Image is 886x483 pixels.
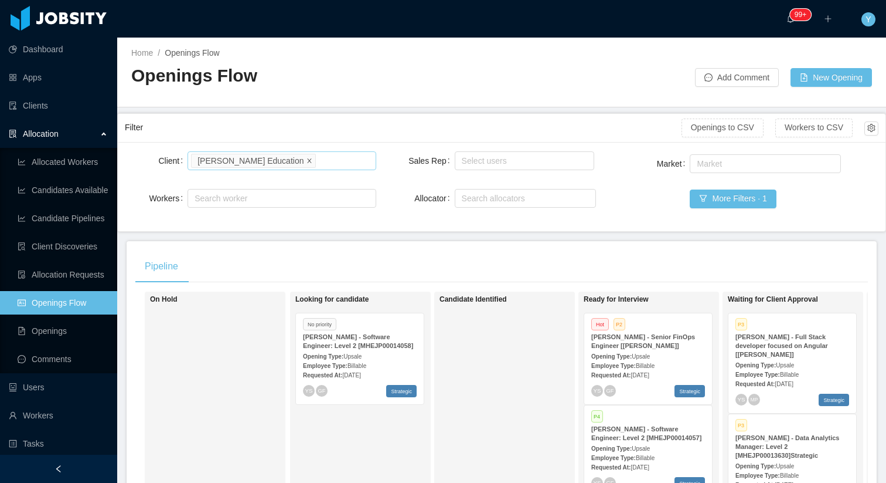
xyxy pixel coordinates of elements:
strong: Opening Type: [591,353,632,360]
a: icon: messageComments [18,347,108,371]
a: icon: auditClients [9,94,108,117]
strong: Requested At: [735,381,775,387]
strong: [PERSON_NAME] - Full Stack developer focused on Angular [[PERSON_NAME]] [735,333,828,358]
input: Client [318,154,325,168]
span: / [158,48,160,58]
h1: Ready for Interview [584,295,748,304]
a: icon: file-searchClient Discoveries [18,235,108,258]
span: Billable [780,472,799,479]
a: icon: file-textOpenings [18,319,108,343]
a: icon: userWorkers [9,404,108,427]
span: [DATE] [631,372,649,379]
strong: Employee Type: [735,472,780,479]
strong: Opening Type: [303,353,343,360]
span: GF [318,387,325,393]
div: [PERSON_NAME] Education [197,154,304,167]
label: Client [158,156,188,165]
button: icon: setting [864,121,878,136]
label: Sales Rep [408,156,454,165]
a: icon: line-chartCandidate Pipelines [18,207,108,230]
a: icon: appstoreApps [9,66,108,89]
span: Billable [780,371,799,378]
span: GF [606,387,614,393]
span: Upsale [776,362,794,369]
strong: Employee Type: [735,371,780,378]
span: Billable [636,455,655,461]
button: Openings to CSV [681,119,764,137]
button: icon: filterMore Filters · 1 [690,190,776,208]
strong: Opening Type: [735,362,776,369]
div: Search worker [195,192,358,204]
h1: Looking for candidate [295,295,459,304]
span: Billable [636,363,655,369]
i: icon: plus [824,15,832,23]
button: Workers to CSV [775,119,853,137]
span: Upsale [632,445,650,452]
a: Home [131,48,153,58]
div: Select users [462,155,582,167]
input: Market [693,157,700,171]
a: icon: robotUsers [9,376,108,399]
span: [DATE] [631,464,649,471]
h1: Candidate Identified [439,295,604,304]
label: Workers [149,194,188,203]
span: YS [305,387,312,394]
span: P3 [735,318,747,330]
div: Pipeline [135,250,188,283]
a: icon: file-doneAllocation Requests [18,263,108,286]
span: Openings Flow [165,48,219,58]
label: Market [657,159,690,168]
i: icon: bell [786,15,795,23]
a: icon: line-chartAllocated Workers [18,150,108,174]
sup: 383 [790,9,811,21]
a: icon: idcardOpenings Flow [18,291,108,315]
a: icon: profileTasks [9,432,108,455]
strong: Requested At: [303,372,342,379]
a: icon: line-chartCandidates Available [18,178,108,202]
span: Y [865,12,871,26]
h1: On Hold [150,295,314,304]
span: P3 [735,419,747,431]
label: Allocator [414,194,454,203]
strong: [PERSON_NAME] - Data Analytics Manager: Level 2 [MHEJP00013630]Strategic [735,434,839,459]
span: Hot [591,318,609,330]
strong: Employee Type: [591,455,636,461]
strong: Requested At: [591,372,631,379]
div: Filter [125,117,681,139]
span: Strategic [674,385,705,397]
button: icon: messageAdd Comment [695,68,779,87]
span: Strategic [819,394,849,406]
strong: [PERSON_NAME] - Senior FinOps Engineer [[PERSON_NAME]] [591,333,695,349]
input: Workers [191,191,197,205]
a: icon: pie-chartDashboard [9,38,108,61]
span: Upsale [632,353,650,360]
span: YS [737,396,745,403]
strong: [PERSON_NAME] - Software Engineer: Level 2 [MHEJP00014057] [591,425,701,441]
span: MP [751,397,758,402]
span: No priority [303,318,336,330]
span: P2 [614,318,625,330]
strong: Employee Type: [303,363,347,369]
span: Billable [347,363,366,369]
li: McGraw-Hill Education [191,154,316,168]
strong: Requested At: [591,464,631,471]
span: YS [593,387,601,394]
input: Allocator [458,191,465,205]
i: icon: close [306,157,312,164]
strong: Employee Type: [591,363,636,369]
span: P4 [591,410,603,423]
div: Search allocators [462,192,584,204]
input: Sales Rep [458,154,465,168]
span: Upsale [776,463,794,470]
button: icon: file-addNew Opening [790,68,872,87]
span: Strategic [386,385,417,397]
strong: Opening Type: [591,445,632,452]
span: [DATE] [342,372,360,379]
h2: Openings Flow [131,64,502,88]
span: [DATE] [775,381,793,387]
i: icon: solution [9,130,17,138]
span: Upsale [343,353,362,360]
strong: [PERSON_NAME] - Software Engineer: Level 2 [MHEJP00014058] [303,333,413,349]
div: Market [697,158,828,170]
span: Allocation [23,129,59,139]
